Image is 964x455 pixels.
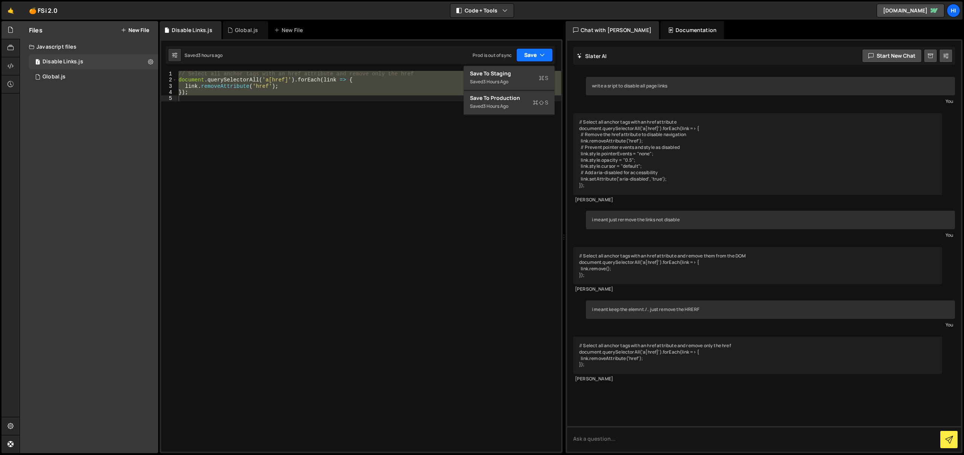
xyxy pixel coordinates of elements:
[235,26,258,34] div: Global.js
[2,2,20,20] a: 🤙
[586,211,955,229] div: i meant just rermove the links not disable
[577,52,607,60] h2: Slater AI
[464,90,554,115] button: Save to ProductionS Saved3 hours ago
[588,231,953,239] div: You
[473,52,512,58] div: Prod is out of sync
[588,97,953,105] div: You
[35,60,40,66] span: 1
[470,70,548,77] div: Save to Staging
[161,95,177,101] div: 5
[274,26,306,34] div: New File
[20,39,158,54] div: Javascript files
[573,247,942,284] div: // Select all anchor tags with an href attribute and remove them from the DOM document.querySelec...
[172,26,212,34] div: Disable Links.js
[464,66,554,90] button: Save to StagingS Saved3 hours ago
[862,49,922,63] button: Start new chat
[198,52,223,58] div: 3 hours ago
[586,77,955,95] div: write a sript to disable all page links
[575,286,940,293] div: [PERSON_NAME]
[947,4,960,17] a: Hi
[573,113,942,195] div: // Select all anchor tags with an href attribute document.querySelectorAll('a[href]').forEach(lin...
[121,27,149,33] button: New File
[575,376,940,382] div: [PERSON_NAME]
[470,77,548,86] div: Saved
[660,21,724,39] div: Documentation
[470,102,548,111] div: Saved
[29,54,158,69] div: Disable Links.js
[29,6,58,15] div: 🍊 FSi 2.0
[516,48,553,62] button: Save
[185,52,223,58] div: Saved
[483,78,508,85] div: 3 hours ago
[483,103,508,109] div: 3 hours ago
[29,26,43,34] h2: Files
[161,89,177,95] div: 4
[161,77,177,83] div: 2
[161,71,177,77] div: 1
[43,74,66,80] div: Global.js
[43,58,83,65] div: Disable Links.js
[573,337,942,374] div: // Select all anchor tags with an href attribute and remove only the href document.querySelectorA...
[539,74,548,82] span: S
[586,300,955,319] div: i meant keep the elemnt./.. just remove the HRERF
[588,321,953,329] div: You
[470,94,548,102] div: Save to Production
[161,83,177,89] div: 3
[877,4,944,17] a: [DOMAIN_NAME]
[533,99,548,106] span: S
[566,21,659,39] div: Chat with [PERSON_NAME]
[29,69,158,84] div: 17147/47347.js
[450,4,514,17] button: Code + Tools
[575,197,940,203] div: [PERSON_NAME]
